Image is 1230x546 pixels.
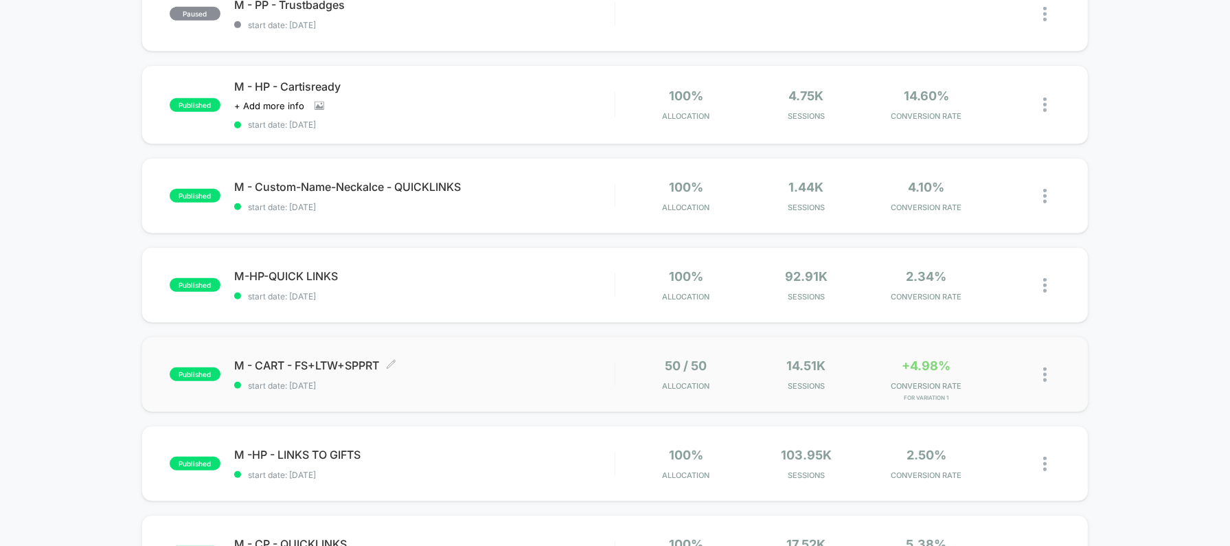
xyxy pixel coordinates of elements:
[1043,189,1047,203] img: close
[1043,98,1047,112] img: close
[234,180,615,194] span: M - Custom-Name-Neckalce - QUICKLINKS
[662,470,709,480] span: Allocation
[749,381,863,391] span: Sessions
[669,89,703,103] span: 100%
[869,203,983,212] span: CONVERSION RATE
[904,89,949,103] span: 14.60%
[785,269,828,284] span: 92.91k
[669,269,703,284] span: 100%
[869,111,983,121] span: CONVERSION RATE
[170,98,220,112] span: published
[234,269,615,283] span: M-HP-QUICK LINKS
[170,189,220,203] span: published
[170,7,220,21] span: paused
[234,291,615,302] span: start date: [DATE]
[902,359,950,373] span: +4.98%
[788,89,823,103] span: 4.75k
[908,180,944,194] span: 4.10%
[662,381,709,391] span: Allocation
[662,111,709,121] span: Allocation
[781,448,832,462] span: 103.95k
[1043,367,1047,382] img: close
[669,180,703,194] span: 100%
[234,20,615,30] span: start date: [DATE]
[786,359,825,373] span: 14.51k
[749,203,863,212] span: Sessions
[869,394,983,401] span: for Variation 1
[665,359,707,373] span: 50 / 50
[234,100,304,111] span: + Add more info
[170,457,220,470] span: published
[234,448,615,462] span: M -HP - LINKS TO GIFTS
[170,278,220,292] span: published
[1043,457,1047,471] img: close
[906,269,946,284] span: 2.34%
[788,180,823,194] span: 1.44k
[234,359,615,372] span: M - CART - FS+LTW+SPPRT
[749,111,863,121] span: Sessions
[234,202,615,212] span: start date: [DATE]
[869,381,983,391] span: CONVERSION RATE
[234,470,615,480] span: start date: [DATE]
[234,120,615,130] span: start date: [DATE]
[869,470,983,480] span: CONVERSION RATE
[749,292,863,302] span: Sessions
[749,470,863,480] span: Sessions
[1043,7,1047,21] img: close
[669,448,703,462] span: 100%
[662,292,709,302] span: Allocation
[869,292,983,302] span: CONVERSION RATE
[907,448,946,462] span: 2.50%
[662,203,709,212] span: Allocation
[234,80,615,93] span: M - HP - Cartisready
[234,380,615,391] span: start date: [DATE]
[1043,278,1047,293] img: close
[170,367,220,381] span: published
